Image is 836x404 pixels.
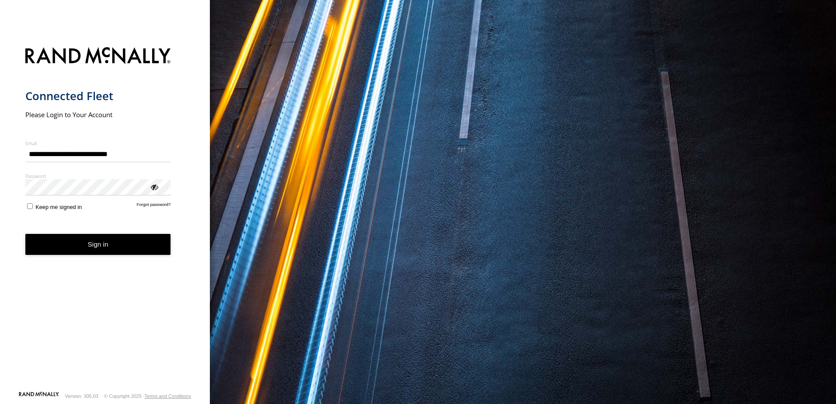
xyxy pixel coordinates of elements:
a: Visit our Website [19,392,59,401]
span: Keep me signed in [35,204,82,210]
h2: Please Login to Your Account [25,110,171,119]
div: ViewPassword [150,182,158,191]
a: Forgot password? [137,202,171,210]
form: main [25,42,185,391]
label: Email [25,140,171,146]
input: Keep me signed in [27,203,33,209]
button: Sign in [25,234,171,255]
div: © Copyright 2025 - [104,394,191,399]
h1: Connected Fleet [25,89,171,103]
a: Terms and Conditions [145,394,191,399]
img: Rand McNally [25,45,171,68]
div: Version: 305.03 [65,394,98,399]
label: Password [25,173,171,179]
